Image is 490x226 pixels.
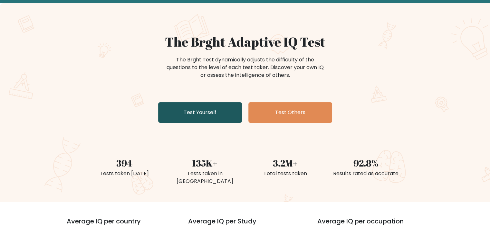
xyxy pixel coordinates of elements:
a: Test Yourself [158,102,242,123]
div: 92.8% [330,156,402,170]
div: Tests taken [DATE] [88,170,161,177]
div: Total tests taken [249,170,322,177]
div: The Brght Test dynamically adjusts the difficulty of the questions to the level of each test take... [165,56,326,79]
div: Results rated as accurate [330,170,402,177]
h1: The Brght Adaptive IQ Test [88,34,402,50]
div: 135K+ [168,156,241,170]
div: 394 [88,156,161,170]
div: 3.2M+ [249,156,322,170]
a: Test Others [248,102,332,123]
div: Tests taken in [GEOGRAPHIC_DATA] [168,170,241,185]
